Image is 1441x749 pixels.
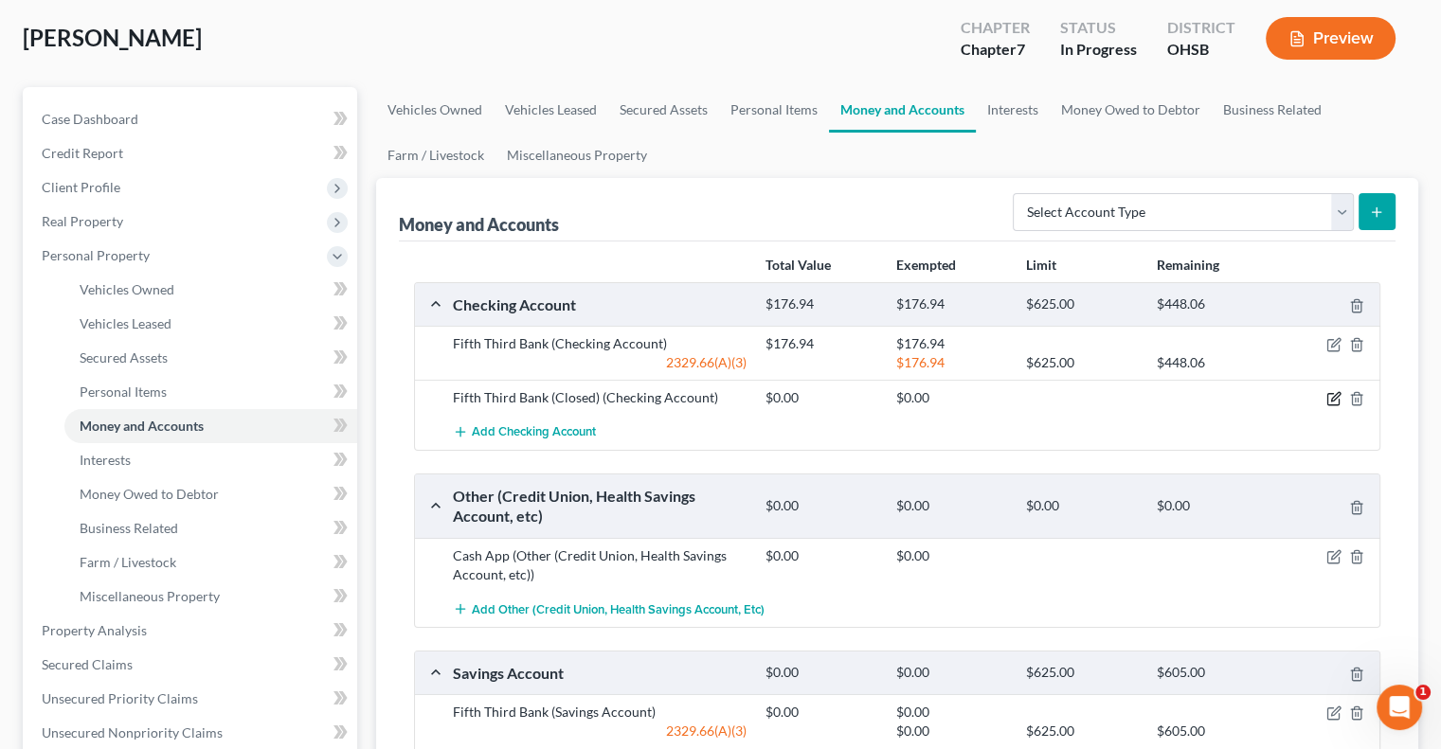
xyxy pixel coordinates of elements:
[64,341,357,375] a: Secured Assets
[42,690,198,706] span: Unsecured Priority Claims
[756,664,886,682] div: $0.00
[1415,685,1431,700] span: 1
[443,334,756,353] div: Fifth Third Bank (Checking Account)
[443,353,756,372] div: 2329.66(A)(3)
[1050,87,1212,133] a: Money Owed to Debtor
[1147,722,1277,740] div: $605.00
[1060,17,1137,39] div: Status
[1147,353,1277,372] div: $448.06
[64,545,357,580] a: Farm / Livestock
[1147,664,1277,682] div: $605.00
[64,443,357,477] a: Interests
[1026,257,1056,273] strong: Limit
[64,477,357,511] a: Money Owed to Debtor
[1147,295,1277,313] div: $448.06
[896,257,956,273] strong: Exempted
[494,87,608,133] a: Vehicles Leased
[443,486,756,526] div: Other (Credit Union, Health Savings Account, etc)
[1017,722,1146,740] div: $625.00
[42,145,123,161] span: Credit Report
[64,273,357,307] a: Vehicles Owned
[42,622,147,638] span: Property Analysis
[27,614,357,648] a: Property Analysis
[80,520,178,536] span: Business Related
[80,486,219,502] span: Money Owed to Debtor
[80,383,167,400] span: Personal Items
[887,722,1017,740] div: $0.00
[887,353,1017,372] div: $176.94
[376,133,495,178] a: Farm / Livestock
[443,294,756,314] div: Checking Account
[756,703,886,722] div: $0.00
[756,546,886,565] div: $0.00
[756,334,886,353] div: $176.94
[608,87,719,133] a: Secured Assets
[27,136,357,170] a: Credit Report
[453,592,765,627] button: Add Other (Credit Union, Health Savings Account, etc)
[1167,17,1235,39] div: District
[1017,664,1146,682] div: $625.00
[64,580,357,614] a: Miscellaneous Property
[1017,353,1146,372] div: $625.00
[42,111,138,127] span: Case Dashboard
[64,409,357,443] a: Money and Accounts
[756,388,886,407] div: $0.00
[1017,295,1146,313] div: $625.00
[27,682,357,716] a: Unsecured Priority Claims
[1157,257,1219,273] strong: Remaining
[829,87,976,133] a: Money and Accounts
[42,724,223,740] span: Unsecured Nonpriority Claims
[495,133,658,178] a: Miscellaneous Property
[42,656,133,672] span: Secured Claims
[27,648,357,682] a: Secured Claims
[887,546,1017,565] div: $0.00
[1167,39,1235,61] div: OHSB
[42,213,123,229] span: Real Property
[1212,87,1333,133] a: Business Related
[976,87,1050,133] a: Interests
[399,213,559,236] div: Money and Accounts
[756,497,886,515] div: $0.00
[80,588,220,604] span: Miscellaneous Property
[80,315,171,331] span: Vehicles Leased
[719,87,829,133] a: Personal Items
[887,388,1017,407] div: $0.00
[443,388,756,407] div: Fifth Third Bank (Closed) (Checking Account)
[27,102,357,136] a: Case Dashboard
[887,703,1017,722] div: $0.00
[1147,497,1277,515] div: $0.00
[64,375,357,409] a: Personal Items
[42,247,150,263] span: Personal Property
[1377,685,1422,730] iframe: Intercom live chat
[64,307,357,341] a: Vehicles Leased
[42,179,120,195] span: Client Profile
[376,87,494,133] a: Vehicles Owned
[887,295,1017,313] div: $176.94
[80,452,131,468] span: Interests
[443,663,756,683] div: Savings Account
[80,554,176,570] span: Farm / Livestock
[80,349,168,366] span: Secured Assets
[887,334,1017,353] div: $176.94
[961,39,1030,61] div: Chapter
[1017,497,1146,515] div: $0.00
[1060,39,1137,61] div: In Progress
[80,418,204,434] span: Money and Accounts
[766,257,831,273] strong: Total Value
[472,601,765,616] span: Add Other (Credit Union, Health Savings Account, etc)
[80,281,174,297] span: Vehicles Owned
[961,17,1030,39] div: Chapter
[887,664,1017,682] div: $0.00
[443,703,756,722] div: Fifth Third Bank (Savings Account)
[472,425,596,440] span: Add Checking Account
[443,722,756,740] div: 2329.66(A)(3)
[64,511,357,545] a: Business Related
[443,546,756,584] div: Cash App (Other (Credit Union, Health Savings Account, etc))
[23,24,202,51] span: [PERSON_NAME]
[1017,40,1025,58] span: 7
[756,295,886,313] div: $176.94
[453,415,596,450] button: Add Checking Account
[1266,17,1396,60] button: Preview
[887,497,1017,515] div: $0.00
